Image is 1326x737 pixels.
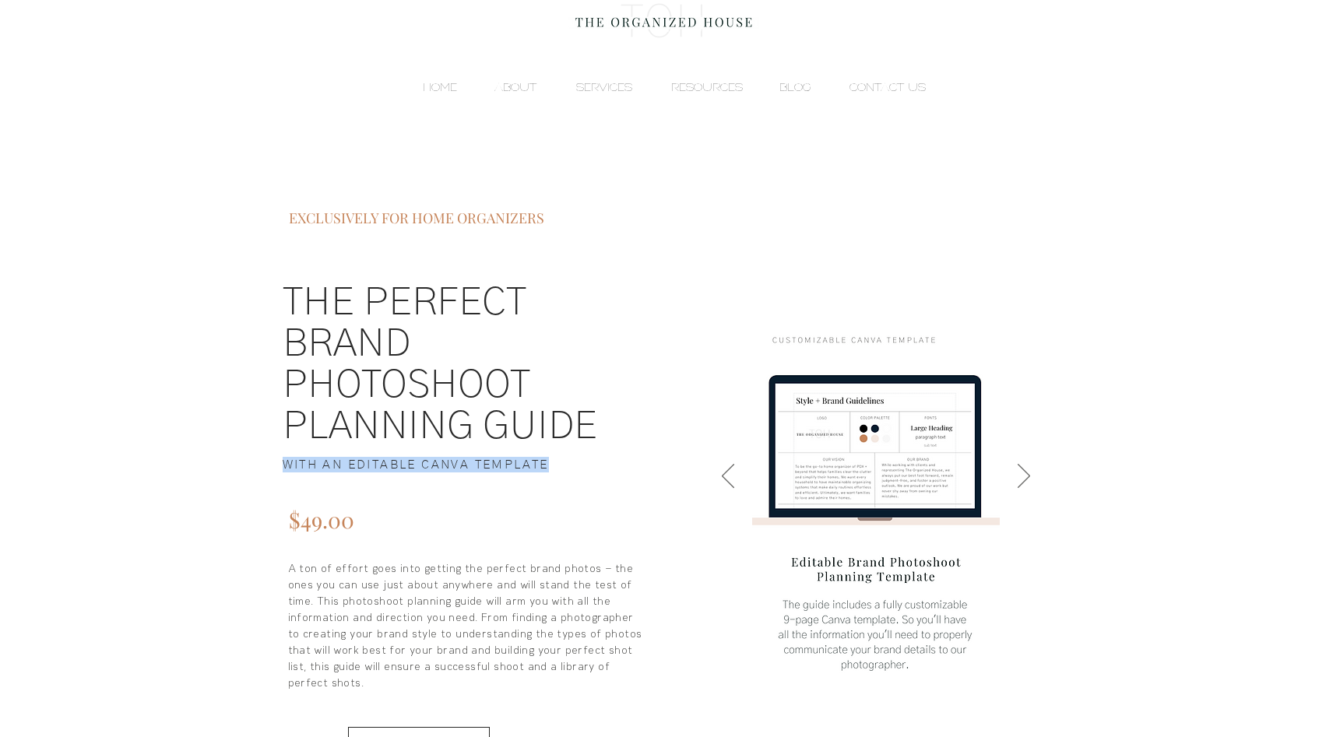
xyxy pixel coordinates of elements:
a: BLOG [751,75,819,99]
p: SERVICES [568,75,640,99]
p: RESOURCES [663,75,751,99]
nav: Site [392,75,934,99]
span: $49.00 [289,505,354,534]
span: EXCLUSIVELY FOR HOME ORGANIZERS [289,209,544,227]
button: Next [1018,464,1030,490]
span: A ton of effort goes into getting the perfect brand photos — the ones you can use just about anyw... [289,561,643,690]
p: HOME [415,75,465,99]
p: BLOG [772,75,819,99]
a: HOME [392,75,465,99]
span: WITH AN EDITABLE CANVA TEMPLATE [283,458,549,471]
span: THE PERFECT BRAND PHOTOSHOOT PLANNING GUIDE [283,283,597,446]
button: Previous [722,464,734,490]
a: SERVICES [544,75,640,99]
img: brand-photoshoot-guide-canva-template.png [752,211,1000,711]
a: ABOUT [465,75,544,99]
a: CONTACT US [819,75,934,99]
a: RESOURCES [640,75,751,99]
p: CONTACT US [842,75,934,99]
p: ABOUT [487,75,544,99]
